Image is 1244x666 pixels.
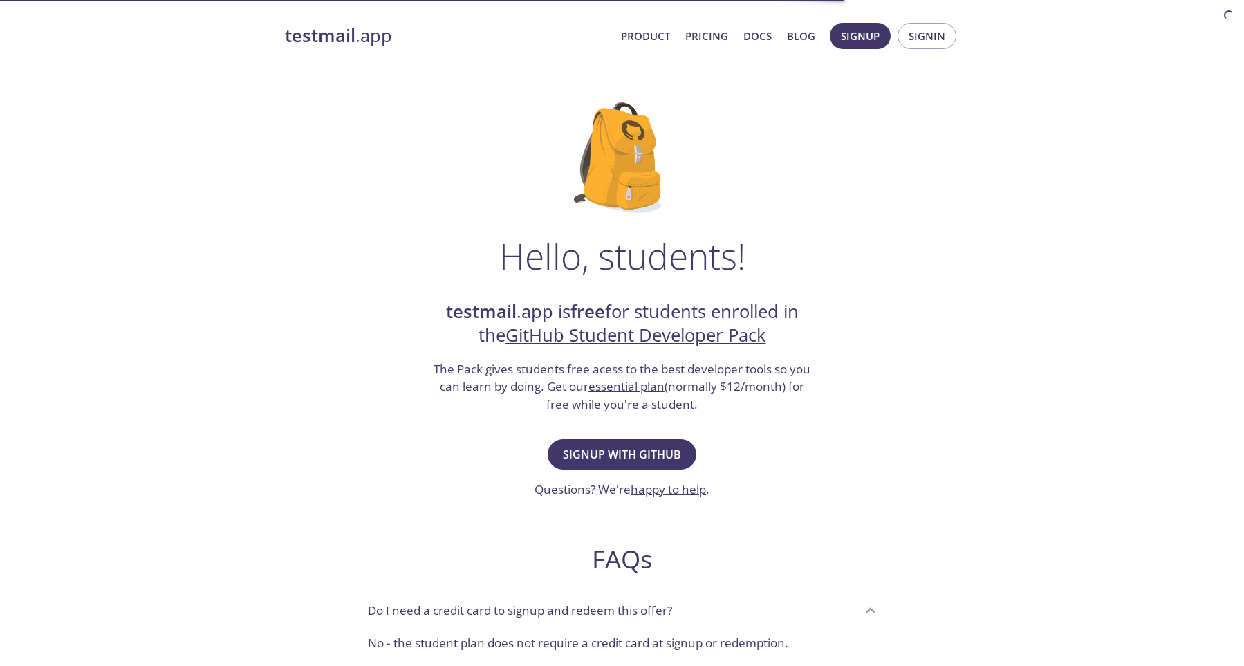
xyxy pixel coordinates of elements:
h2: FAQs [357,544,888,575]
a: Blog [787,27,815,45]
div: Do I need a credit card to signup and redeem this offer? [357,629,888,663]
button: Signup [830,23,891,49]
span: Signin [909,27,945,45]
h3: Questions? We're . [535,481,709,499]
img: github-student-backpack.png [574,102,670,213]
h2: .app is for students enrolled in the [432,300,813,348]
p: No - the student plan does not require a credit card at signup or redemption. [368,634,877,652]
a: Docs [743,27,772,45]
strong: testmail [446,299,517,324]
button: Signup with GitHub [548,439,696,470]
h1: Hello, students! [499,235,745,277]
div: Do I need a credit card to signup and redeem this offer? [357,591,888,629]
a: Pricing [685,27,728,45]
a: GitHub Student Developer Pack [505,323,766,347]
strong: testmail [285,24,355,48]
a: testmail.app [285,24,610,48]
a: happy to help [631,481,706,497]
span: Signup [841,27,880,45]
a: essential plan [588,378,665,394]
button: Signin [898,23,956,49]
strong: free [570,299,605,324]
p: Do I need a credit card to signup and redeem this offer? [368,602,672,620]
h3: The Pack gives students free acess to the best developer tools so you can learn by doing. Get our... [432,360,813,414]
a: Product [621,27,670,45]
span: Signup with GitHub [563,445,681,464]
